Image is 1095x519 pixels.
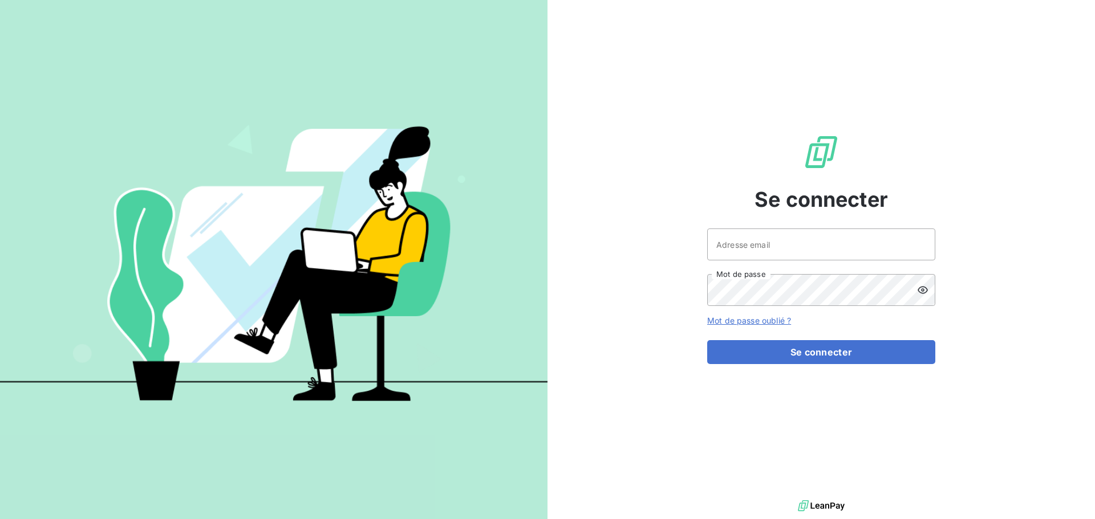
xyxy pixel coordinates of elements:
button: Se connecter [707,340,935,364]
a: Mot de passe oublié ? [707,316,791,325]
img: Logo LeanPay [803,134,839,170]
span: Se connecter [755,184,888,215]
input: placeholder [707,228,935,260]
img: logo [798,497,845,514]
